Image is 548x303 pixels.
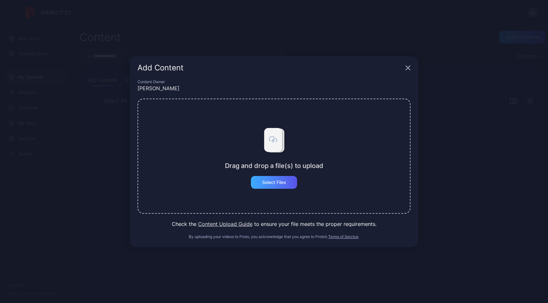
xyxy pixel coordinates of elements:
[251,176,297,189] button: Select Files
[137,79,411,84] div: Content Owner
[262,180,286,185] div: Select Files
[328,234,358,239] button: Terms of Service
[225,162,323,170] div: Drag and drop a file(s) to upload
[198,220,253,228] button: Content Upload Guide
[137,84,411,92] div: [PERSON_NAME]
[137,64,403,72] div: Add Content
[137,234,411,239] div: By uploading your videos to Proto, you acknowledge that you agree to Proto’s .
[137,220,411,228] div: Check the to ensure your file meets the proper requirements.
